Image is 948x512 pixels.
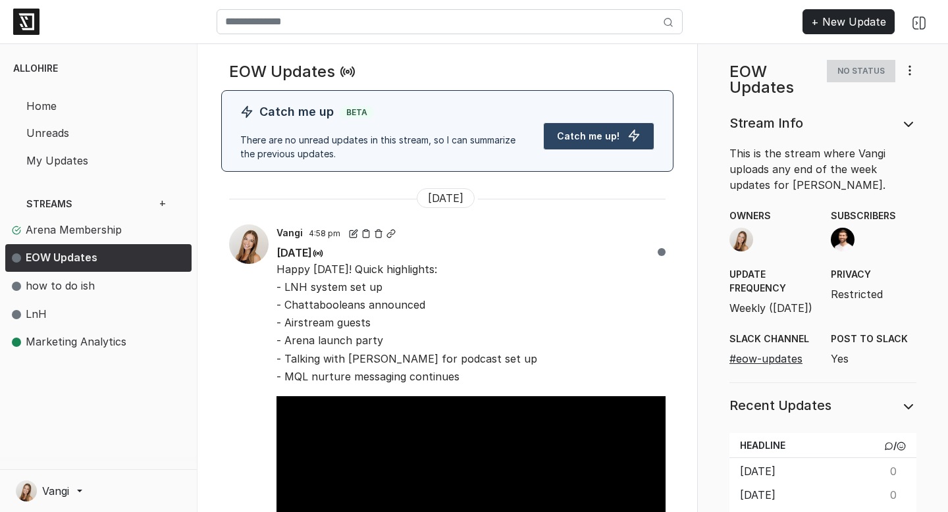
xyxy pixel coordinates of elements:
span: Home [26,98,151,114]
div: This is the stream where Vangi uploads any end of the week updates for [PERSON_NAME]. [722,145,924,193]
img: Vangi Mitchell [729,228,753,251]
span: Owners [729,209,815,222]
span: Streams [26,197,130,211]
span: Catch me up! [557,130,619,141]
a: EOW Updates [5,244,181,272]
h5: Stream Info [729,116,885,130]
span: LnH [26,307,47,320]
span: EOW Updates [12,249,151,267]
span: Arena Membership [12,222,151,239]
h4: EOW Updates [229,60,335,80]
span: + [155,195,171,210]
a: My Updates [16,146,181,174]
th: Headline [729,433,845,458]
a: Marketing Analytics [5,328,181,357]
p: Happy [DATE]! Quick highlights: - LNH system set up - Chattabooleans announced - Airstream guests... [276,261,666,386]
span: AlloHire [13,63,58,74]
h4: EOW Updates [729,60,811,95]
span: Slack Channel [729,332,815,346]
span: Marketing Analytics [12,334,151,351]
td: [DATE] [729,482,845,505]
span: LnH [12,306,151,323]
span: Update Frequency [729,267,815,295]
span: [DATE] [417,188,475,208]
a: + [144,190,181,216]
td: 0 [845,458,916,482]
a: Read new updates [340,66,355,80]
th: / [845,433,916,458]
span: [DATE] [276,243,324,261]
a: Vangi [16,480,181,501]
h5: Recent Updates [729,399,885,412]
a: Home [16,91,181,119]
div: There are no unread updates in this stream, so I can summarize the previous updates. [232,133,535,161]
span: how to do ish [26,279,95,292]
span: 4:58 pm [309,228,340,238]
img: Vangi Mitchell [16,480,37,501]
img: logo-6ba331977e59facfbff2947a2e854c94a5e6b03243a11af005d3916e8cc67d17.png [13,9,39,35]
a: how to do ish [5,272,181,300]
a: Vangi [276,226,309,239]
span: how to do ish [12,278,151,295]
span: No Status [827,60,895,82]
span: Catch me up [259,105,334,118]
span: Marketing Analytics [26,335,126,348]
a: Arena Membership [5,216,181,244]
td: 0 [845,482,916,505]
span: Subscribers [831,209,916,222]
img: Hudson Brock [831,228,855,251]
div: Restricted [823,267,924,316]
a: + New Update [803,9,895,34]
span: Vangi [42,483,69,499]
span: Vangi [276,227,303,238]
span: Arena Membership [26,223,122,236]
img: Vangi Mitchell [229,224,269,264]
div: Yes [823,332,924,367]
span: Privacy [831,267,916,281]
a: LnH [5,300,181,328]
span: EOW Updates [26,251,97,264]
span: Unreads [26,125,151,141]
button: Catch me up! [543,122,654,150]
div: Weekly ([DATE]) [722,267,823,316]
a: Streams [16,190,141,216]
span: Beta [340,106,374,118]
span: My Updates [26,153,151,168]
a: #eow-updates [729,352,803,365]
a: Unreads [16,119,181,147]
span: Post to Slack [831,332,916,346]
td: [DATE] [729,458,845,482]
